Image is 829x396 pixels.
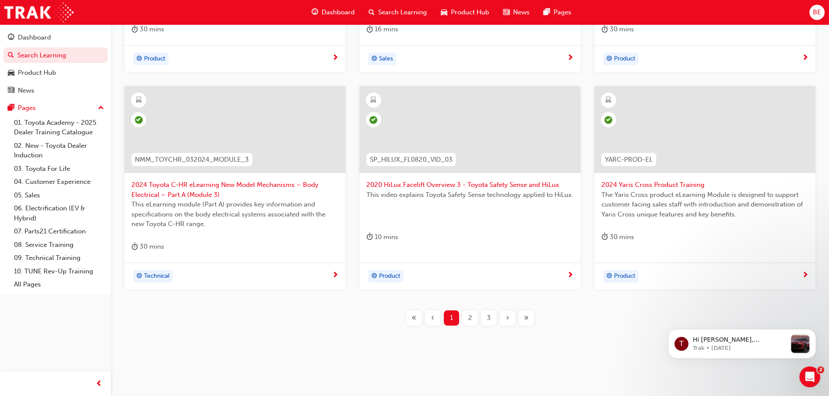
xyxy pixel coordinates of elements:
[606,271,612,282] span: target-icon
[305,3,362,21] a: guage-iconDashboard
[18,119,145,128] div: We typically reply in a few hours
[17,62,157,77] p: Hi [PERSON_NAME]
[594,86,816,290] a: YARC-PROD-EL2024 Yaris Cross Product TrainingThe Yaris Cross product eLearning Module is designed...
[369,116,377,124] span: learningRecordVerb_COMPLETE-icon
[8,104,14,112] span: pages-icon
[601,190,809,220] span: The Yaris Cross product eLearning Module is designed to support customer facing sales staff with ...
[604,116,612,124] span: learningRecordVerb_PASS-icon
[366,232,373,243] span: duration-icon
[10,238,107,252] a: 08. Service Training
[601,232,608,243] span: duration-icon
[378,7,427,17] span: Search Learning
[799,366,820,387] iframe: Intercom live chat
[18,86,34,96] div: News
[606,53,612,65] span: target-icon
[513,7,530,17] span: News
[359,86,581,290] a: SP_HILUX_FL0820_VID_032020 HiLux Facelift Overview 3 - Toyota Safety Sense and HiLuxThis video ex...
[8,69,14,77] span: car-icon
[370,155,453,165] span: SP_HILUX_FL0820_VID_03
[362,3,434,21] a: search-iconSearch Learning
[601,24,634,35] div: 30 mins
[10,265,107,278] a: 10. TUNE Rev-Up Training
[3,83,107,99] a: News
[3,65,107,81] a: Product Hub
[17,77,157,91] p: How can we help?
[18,110,145,119] div: Send us a message
[19,293,39,299] span: Home
[10,139,107,162] a: 02. New - Toyota Dealer Induction
[10,116,107,139] a: 01. Toyota Academy - 2025 Dealer Training Catalogue
[131,241,164,252] div: 30 mins
[131,24,138,35] span: duration-icon
[366,24,373,35] span: duration-icon
[366,180,574,190] span: 2020 HiLux Facelift Overview 3 - Toyota Safety Sense and HiLux
[118,14,136,31] div: Profile image for Trak
[131,241,138,252] span: duration-icon
[366,232,398,243] div: 10 mins
[144,271,170,281] span: Technical
[131,180,339,200] span: 2024 Toyota C-HR eLearning New Model Mechanisms – Body Electrical – Part A (Module 3)
[135,155,249,165] span: NMM_TOYCHR_032024_MODULE_3
[10,251,107,265] a: 09. Technical Training
[544,7,550,18] span: pages-icon
[817,366,824,373] span: 2
[332,54,339,62] span: next-icon
[10,162,107,176] a: 03. Toyota For Life
[3,100,107,116] button: Pages
[442,310,461,326] button: Page 1
[124,86,346,290] a: NMM_TOYCHR_032024_MODULE_32024 Toyota C-HR eLearning New Model Mechanisms – Body Electrical – Par...
[567,272,574,280] span: next-icon
[136,271,142,282] span: target-icon
[601,24,608,35] span: duration-icon
[58,271,116,306] button: Messages
[10,225,107,238] a: 07. Parts21 Certification
[614,271,635,281] span: Product
[4,3,74,22] img: Trak
[524,313,529,323] span: »
[371,53,377,65] span: target-icon
[3,28,107,100] button: DashboardSearch LearningProduct HubNews
[441,7,447,18] span: car-icon
[423,310,442,326] button: Previous page
[802,54,809,62] span: next-icon
[18,33,51,43] div: Dashboard
[601,232,634,243] div: 30 mins
[322,7,355,17] span: Dashboard
[134,293,156,299] span: Tickets
[135,116,143,124] span: learningRecordVerb_PASS-icon
[434,3,496,21] a: car-iconProduct Hub
[461,310,480,326] button: Page 2
[150,14,165,30] div: Close
[98,103,104,114] span: up-icon
[567,54,574,62] span: next-icon
[72,293,102,299] span: Messages
[332,272,339,280] span: next-icon
[10,175,107,189] a: 04. Customer Experience
[369,7,375,18] span: search-icon
[537,3,578,21] a: pages-iconPages
[813,7,821,17] span: BE
[8,34,14,42] span: guage-icon
[136,53,142,65] span: target-icon
[10,278,107,291] a: All Pages
[412,313,416,323] span: «
[496,3,537,21] a: news-iconNews
[366,24,398,35] div: 16 mins
[605,155,653,165] span: YARC-PROD-EL
[431,313,434,323] span: ‹
[131,24,164,35] div: 30 mins
[605,95,611,106] span: learningResourceType_ELEARNING-icon
[517,310,536,326] button: Last page
[366,190,574,200] span: This video explains Toyota Safety Sense technology applied to HiLux.
[131,200,339,229] span: This eLearning module (Part A) provides key information and specifications on the body electrical...
[809,5,825,20] button: BE
[506,313,509,323] span: ›
[614,54,635,64] span: Product
[18,68,56,78] div: Product Hub
[802,272,809,280] span: next-icon
[554,7,571,17] span: Pages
